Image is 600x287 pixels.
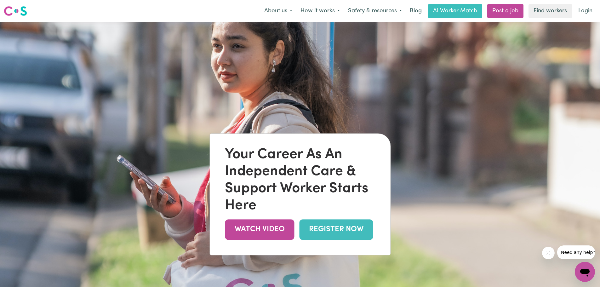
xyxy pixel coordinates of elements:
span: Need any help? [4,4,38,9]
a: WATCH VIDEO [225,219,294,240]
a: Careseekers logo [4,4,27,18]
a: Blog [406,4,426,18]
a: Login [574,4,596,18]
button: About us [260,4,296,18]
a: Find workers [529,4,572,18]
iframe: Message from company [557,245,595,259]
img: Careseekers logo [4,5,27,17]
button: Safety & resources [344,4,406,18]
a: AI Worker Match [428,4,482,18]
iframe: Close message [542,247,555,259]
div: Your Career As An Independent Care & Support Worker Starts Here [225,146,375,214]
a: REGISTER NOW [299,219,373,240]
button: How it works [296,4,344,18]
iframe: Button to launch messaging window [575,262,595,282]
a: Post a job [487,4,523,18]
